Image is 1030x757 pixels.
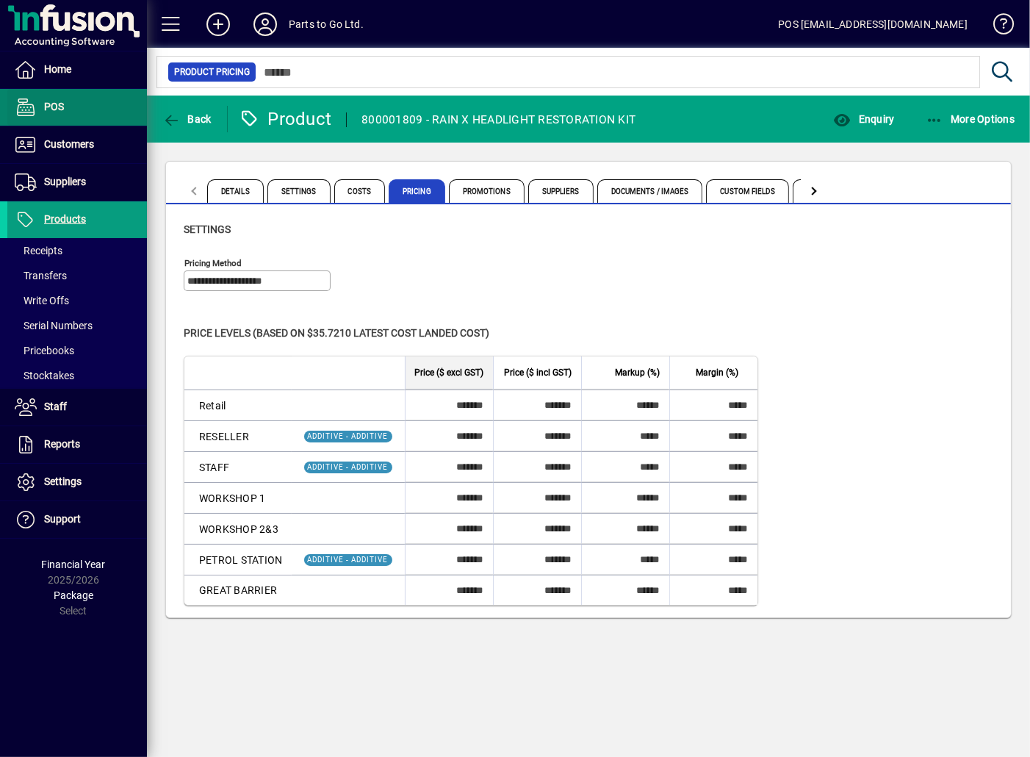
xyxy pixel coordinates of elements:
[54,589,93,601] span: Package
[15,295,69,306] span: Write Offs
[597,179,703,203] span: Documents / Images
[926,113,1015,125] span: More Options
[308,463,389,471] span: ADDITIVE - ADDITIVE
[389,179,445,203] span: Pricing
[7,89,147,126] a: POS
[42,559,106,570] span: Financial Year
[334,179,386,203] span: Costs
[308,556,389,564] span: ADDITIVE - ADDITIVE
[195,11,242,37] button: Add
[44,63,71,75] span: Home
[528,179,594,203] span: Suppliers
[922,106,1019,132] button: More Options
[308,432,389,440] span: ADDITIVE - ADDITIVE
[239,107,332,131] div: Product
[184,327,489,339] span: Price levels (based on $35.7210 Latest cost landed cost)
[15,245,62,256] span: Receipts
[7,51,147,88] a: Home
[7,389,147,426] a: Staff
[505,365,572,381] span: Price ($ incl GST)
[778,12,968,36] div: POS [EMAIL_ADDRESS][DOMAIN_NAME]
[361,108,635,132] div: 800001809 - RAIN X HEADLIGHT RESTORATION KIT
[289,12,364,36] div: Parts to Go Ltd.
[267,179,331,203] span: Settings
[162,113,212,125] span: Back
[184,482,292,513] td: WORKSHOP 1
[184,420,292,451] td: RESELLER
[44,438,80,450] span: Reports
[7,238,147,263] a: Receipts
[696,365,739,381] span: Margin (%)
[449,179,525,203] span: Promotions
[616,365,660,381] span: Markup (%)
[242,11,289,37] button: Profile
[7,263,147,288] a: Transfers
[184,513,292,544] td: WORKSHOP 2&3
[184,575,292,605] td: GREAT BARRIER
[184,223,231,235] span: Settings
[15,345,74,356] span: Pricebooks
[44,213,86,225] span: Products
[15,320,93,331] span: Serial Numbers
[15,370,74,381] span: Stocktakes
[184,390,292,420] td: Retail
[184,451,292,482] td: STAFF
[7,363,147,388] a: Stocktakes
[44,513,81,525] span: Support
[44,476,82,487] span: Settings
[184,544,292,575] td: PETROL STATION
[44,176,86,187] span: Suppliers
[207,179,264,203] span: Details
[833,113,894,125] span: Enquiry
[174,65,250,79] span: Product Pricing
[7,501,147,538] a: Support
[7,338,147,363] a: Pricebooks
[706,179,788,203] span: Custom Fields
[415,365,484,381] span: Price ($ excl GST)
[7,426,147,463] a: Reports
[7,164,147,201] a: Suppliers
[7,464,147,501] a: Settings
[7,126,147,163] a: Customers
[147,106,228,132] app-page-header-button: Back
[15,270,67,281] span: Transfers
[829,106,898,132] button: Enquiry
[44,401,67,412] span: Staff
[793,179,852,203] span: Website
[44,101,64,112] span: POS
[7,288,147,313] a: Write Offs
[184,258,242,268] mat-label: Pricing method
[159,106,215,132] button: Back
[7,313,147,338] a: Serial Numbers
[44,138,94,150] span: Customers
[982,3,1012,51] a: Knowledge Base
